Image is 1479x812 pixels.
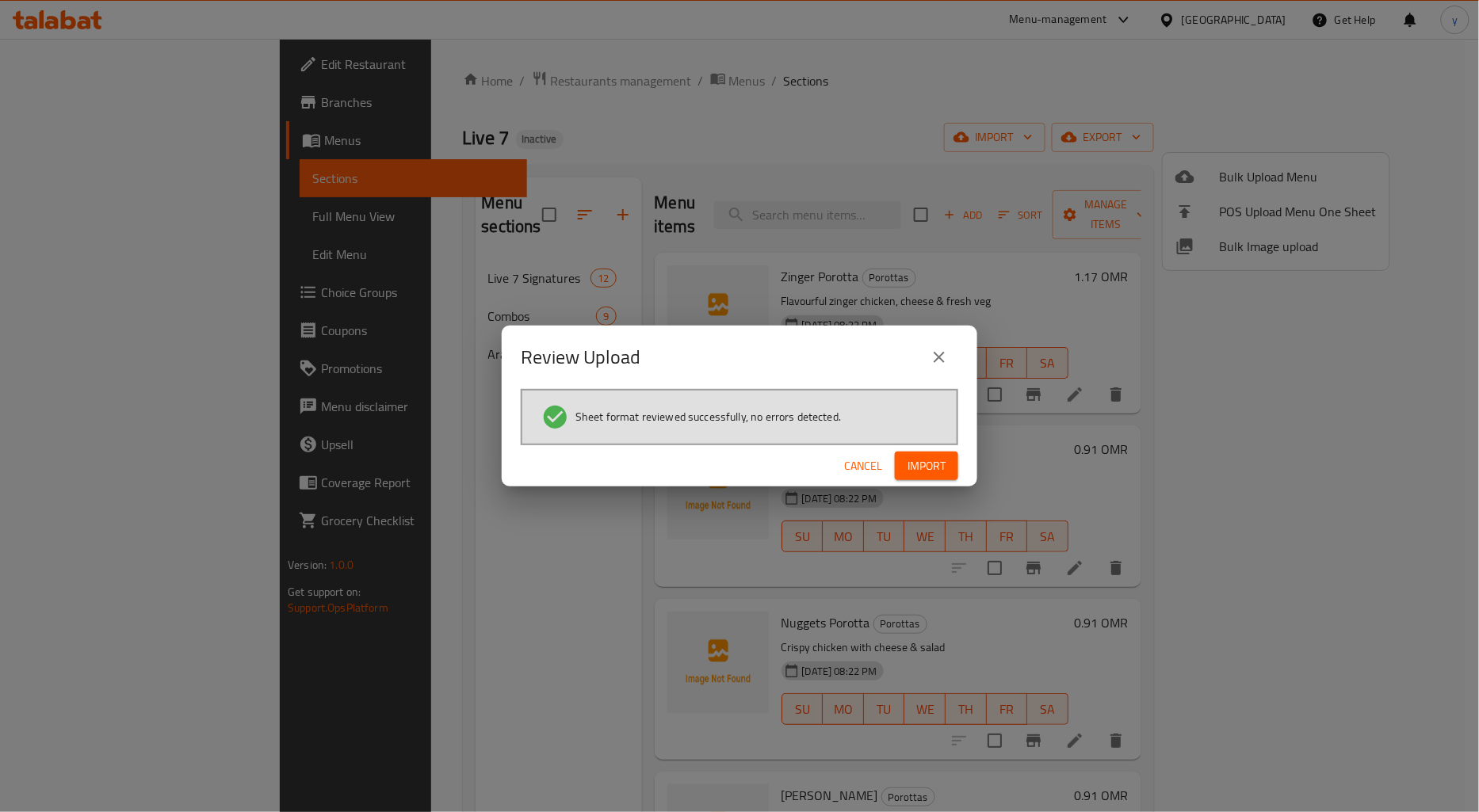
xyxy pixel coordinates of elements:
[575,409,841,425] span: Sheet format reviewed successfully, no errors detected.
[521,345,640,370] h2: Review Upload
[895,452,958,481] button: Import
[844,456,882,476] span: Cancel
[838,452,889,481] button: Cancel
[908,456,946,476] span: Import
[920,338,958,376] button: close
